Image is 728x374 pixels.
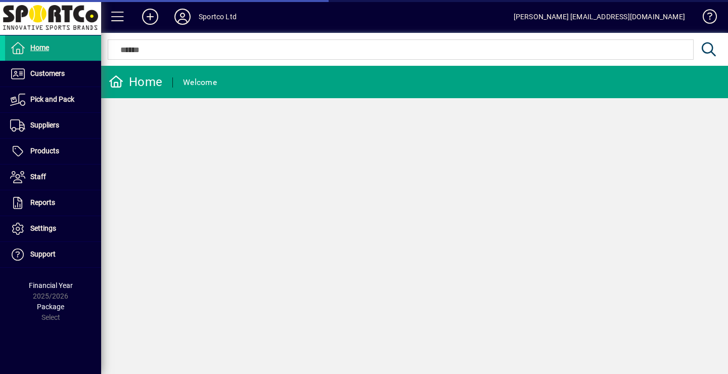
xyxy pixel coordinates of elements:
[30,69,65,77] span: Customers
[30,250,56,258] span: Support
[5,164,101,190] a: Staff
[29,281,73,289] span: Financial Year
[5,242,101,267] a: Support
[199,9,237,25] div: Sportco Ltd
[37,303,64,311] span: Package
[30,147,59,155] span: Products
[5,113,101,138] a: Suppliers
[30,224,56,232] span: Settings
[109,74,162,90] div: Home
[30,121,59,129] span: Suppliers
[134,8,166,26] button: Add
[30,95,74,103] span: Pick and Pack
[514,9,685,25] div: [PERSON_NAME] [EMAIL_ADDRESS][DOMAIN_NAME]
[5,190,101,216] a: Reports
[30,173,46,181] span: Staff
[183,74,217,91] div: Welcome
[30,198,55,206] span: Reports
[695,2,715,35] a: Knowledge Base
[30,44,49,52] span: Home
[5,139,101,164] a: Products
[5,61,101,87] a: Customers
[5,216,101,241] a: Settings
[5,87,101,112] a: Pick and Pack
[166,8,199,26] button: Profile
